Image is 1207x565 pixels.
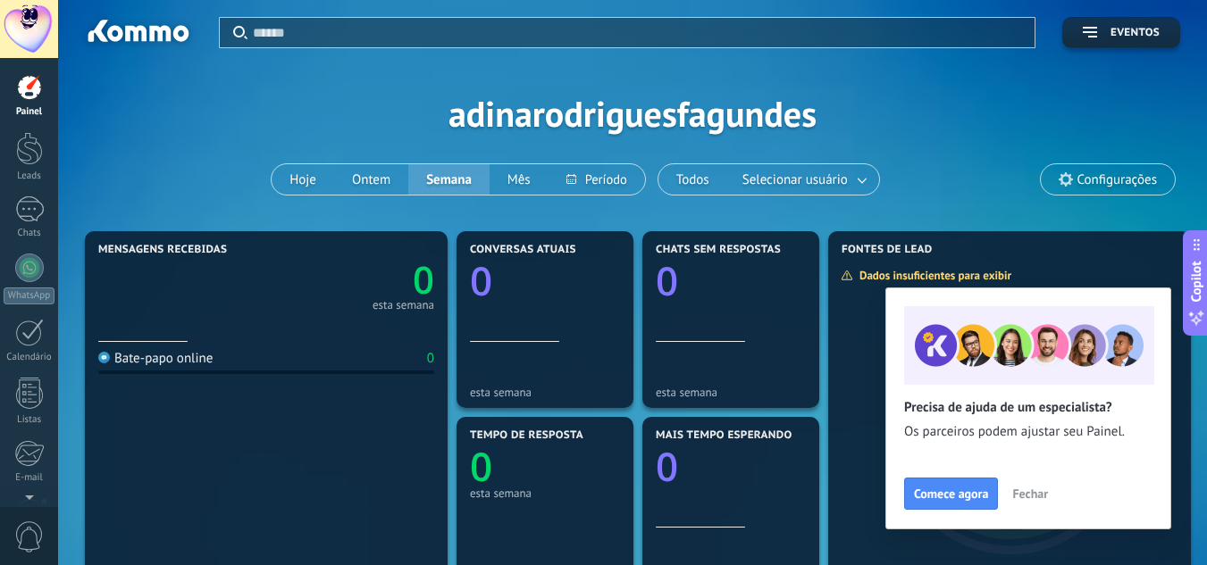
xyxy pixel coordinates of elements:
[470,439,492,493] text: 0
[4,414,55,426] div: Listas
[1187,261,1205,302] span: Copilot
[904,423,1153,441] span: Os parceiros podem ajustar seu Painel.
[4,228,55,239] div: Chats
[656,386,806,399] div: esta semana
[98,350,213,367] div: Bate-papo online
[427,350,434,367] div: 0
[841,268,1024,283] div: Dados insuficientes para exibir
[727,164,879,195] button: Selecionar usuário
[490,164,549,195] button: Mês
[4,106,55,118] div: Painel
[470,486,620,500] div: esta semana
[4,287,54,304] div: WhatsApp
[549,164,645,195] button: Período
[4,170,55,182] div: Leads
[656,439,678,493] text: 0
[656,253,678,307] text: 0
[272,164,334,195] button: Hoje
[98,244,227,256] span: Mensagens recebidas
[1012,487,1048,500] span: Fechar
[470,244,576,256] span: Conversas atuais
[4,352,55,363] div: Calendário
[1004,480,1056,507] button: Fechar
[413,254,434,305] text: 0
[739,168,851,192] span: Selecionar usuário
[1077,172,1157,187] span: Configurações
[266,254,434,305] a: 0
[373,301,434,310] div: esta semana
[658,164,727,195] button: Todos
[914,487,988,500] span: Comece agora
[98,352,110,363] img: Bate-papo online
[904,478,998,510] button: Comece agora
[470,386,620,399] div: esta semana
[408,164,490,195] button: Semana
[656,244,781,256] span: Chats sem respostas
[470,253,492,307] text: 0
[904,399,1153,416] h2: Precisa de ajuda de um especialista?
[1062,17,1180,48] button: Eventos
[4,472,55,484] div: E-mail
[842,244,933,256] span: Fontes de lead
[334,164,408,195] button: Ontem
[470,429,583,442] span: Tempo de resposta
[656,429,792,442] span: Mais tempo esperando
[1111,27,1160,39] span: Eventos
